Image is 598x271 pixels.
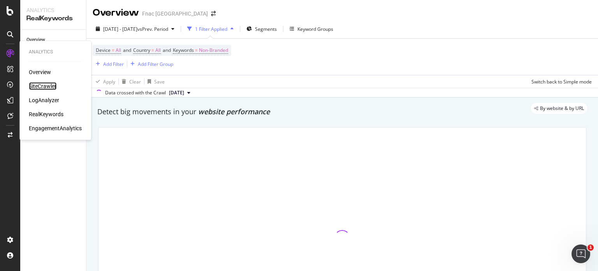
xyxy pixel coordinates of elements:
span: Keywords [173,47,194,53]
a: EngagementAnalytics [29,124,82,132]
span: Segments [255,26,277,32]
div: Save [154,78,165,85]
div: Switch back to Simple mode [531,78,592,85]
div: Clear [129,78,141,85]
div: Analytics [26,6,80,14]
div: Analytics [29,49,82,55]
div: legacy label [531,103,587,114]
div: RealKeywords [26,14,80,23]
div: Data crossed with the Crawl [105,89,166,96]
span: Non-Branded [199,45,228,56]
button: 1 Filter Applied [184,23,237,35]
button: Add Filter [93,59,124,69]
a: SiteCrawler [29,82,56,90]
button: Keyword Groups [287,23,336,35]
span: vs Prev. Period [137,26,168,32]
span: and [123,47,131,53]
span: All [155,45,161,56]
div: Overview [93,6,139,19]
span: 1 [587,244,594,251]
button: Save [144,75,165,88]
span: All [116,45,121,56]
button: Add Filter Group [127,59,173,69]
button: Apply [93,75,115,88]
span: = [151,47,154,53]
div: Add Filter [103,61,124,67]
div: 1 Filter Applied [195,26,227,32]
span: Country [133,47,150,53]
a: RealKeywords [29,110,63,118]
span: By website & by URL [540,106,584,111]
div: Keyword Groups [297,26,333,32]
span: = [112,47,114,53]
button: Clear [119,75,141,88]
a: LogAnalyzer [29,96,59,104]
div: Add Filter Group [138,61,173,67]
div: Apply [103,78,115,85]
span: 2025 Aug. 31st [169,89,184,96]
div: Fnac [GEOGRAPHIC_DATA] [142,10,208,18]
span: Device [96,47,111,53]
a: Overview [26,36,81,44]
a: Overview [29,68,51,76]
span: and [163,47,171,53]
iframe: Intercom live chat [572,244,590,263]
span: [DATE] - [DATE] [103,26,137,32]
span: = [195,47,198,53]
button: Segments [243,23,280,35]
button: [DATE] - [DATE]vsPrev. Period [93,23,178,35]
button: [DATE] [166,88,193,97]
div: Overview [26,36,45,44]
button: Switch back to Simple mode [528,75,592,88]
div: arrow-right-arrow-left [211,11,216,16]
